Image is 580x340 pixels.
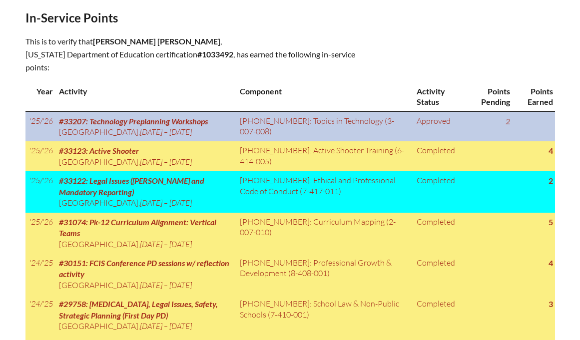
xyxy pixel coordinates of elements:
span: [DATE] – [DATE] [140,280,192,290]
td: '25/'26 [25,213,55,254]
td: '25/'26 [25,141,55,171]
strong: 4 [549,146,553,155]
strong: 4 [549,258,553,268]
td: [PHONE_NUMBER]: Curriculum Mapping (2-007-010) [236,213,413,254]
span: #29758: [MEDICAL_DATA], Legal Issues, Safety, Strategic Planning (First Day PD) [59,299,218,320]
td: Completed [413,254,466,295]
span: [GEOGRAPHIC_DATA] [59,157,138,167]
td: Approved [413,111,466,141]
p: This is to verify that , [US_STATE] Department of Education certification , has earned the follow... [25,35,377,74]
strong: 2 [506,116,510,126]
td: [PHONE_NUMBER]: School Law & Non-Public Schools (7-410-001) [236,295,413,336]
span: [GEOGRAPHIC_DATA] [59,280,138,290]
th: Activity [55,82,236,111]
td: , [55,295,236,336]
strong: 2 [549,176,553,185]
th: Points Pending [466,82,512,111]
td: Completed [413,141,466,171]
td: [PHONE_NUMBER]: Topics in Technology (3-007-008) [236,111,413,141]
td: Completed [413,213,466,254]
td: [PHONE_NUMBER]: Active Shooter Training (6-414-005) [236,141,413,171]
td: Completed [413,171,466,212]
b: #1033492 [197,49,233,59]
td: '24/'25 [25,295,55,336]
td: [PHONE_NUMBER]: Ethical and Professional Code of Conduct (7-417-011) [236,171,413,212]
td: '25/'26 [25,171,55,212]
th: Activity Status [413,82,466,111]
td: , [55,111,236,141]
h2: In-Service Points [25,10,377,25]
span: [GEOGRAPHIC_DATA] [59,321,138,331]
span: [GEOGRAPHIC_DATA] [59,127,138,137]
span: [DATE] – [DATE] [140,198,192,208]
span: [DATE] – [DATE] [140,239,192,249]
td: , [55,213,236,254]
td: , [55,141,236,171]
td: , [55,171,236,212]
span: [PERSON_NAME] [PERSON_NAME] [93,36,220,46]
td: , [55,254,236,295]
td: [PHONE_NUMBER]: Professional Growth & Development (8-408-001) [236,254,413,295]
th: Year [25,82,55,111]
strong: 5 [549,217,553,227]
span: [GEOGRAPHIC_DATA] [59,198,138,208]
th: Points Earned [512,82,555,111]
span: [GEOGRAPHIC_DATA] [59,239,138,249]
span: [DATE] – [DATE] [140,127,192,137]
td: '25/'26 [25,111,55,141]
strong: 3 [549,299,553,309]
td: '24/'25 [25,254,55,295]
span: #33122: Legal Issues ([PERSON_NAME] and Mandatory Reporting) [59,176,204,196]
span: #31074: Pk-12 Curriculum Alignment: Vertical Teams [59,217,216,238]
span: #30151: FCIS Conference PD sessions w/ reflection activity [59,258,229,279]
span: [DATE] – [DATE] [140,321,192,331]
th: Component [236,82,413,111]
td: Completed [413,295,466,336]
span: [DATE] – [DATE] [140,157,192,167]
span: #33207: Technology Preplanning Workshops [59,116,208,126]
span: #33123: Active Shooter [59,146,139,155]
